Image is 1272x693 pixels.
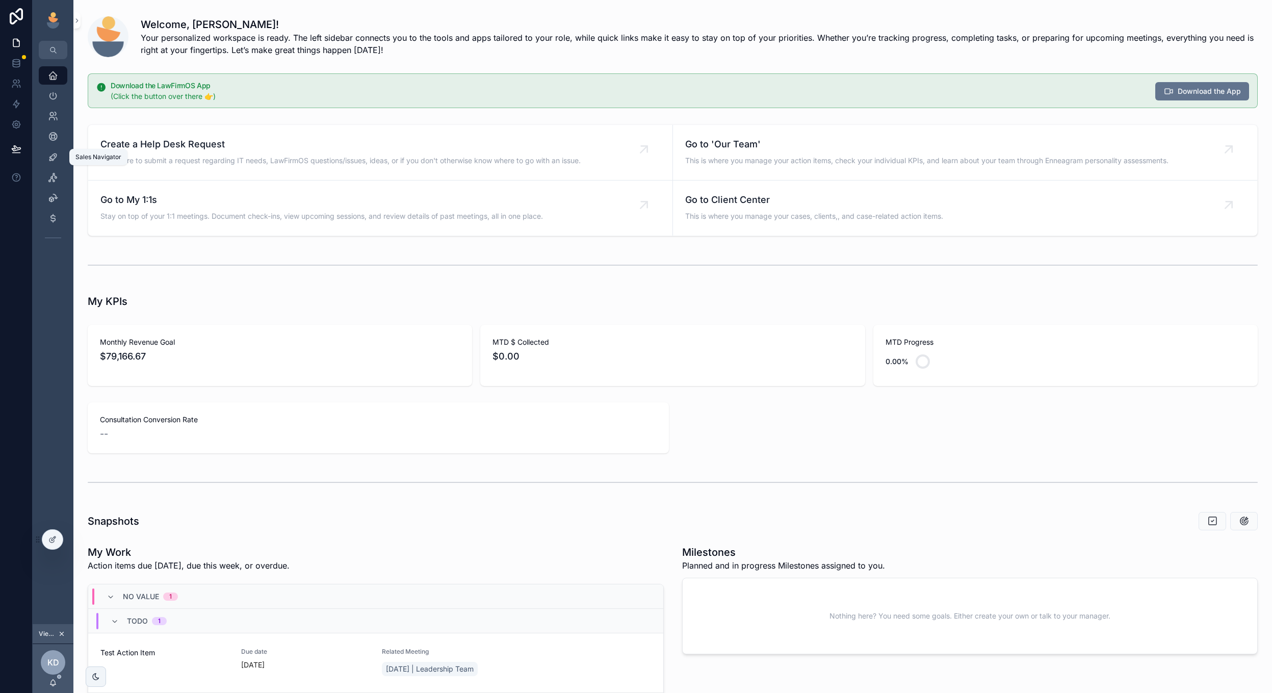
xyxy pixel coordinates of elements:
[382,648,510,656] span: Related Meeting
[100,193,543,207] span: Go to My 1:1s
[100,349,460,364] span: $79,166.67
[100,211,543,221] span: Stay on top of your 1:1 meetings. Document check-ins, view upcoming sessions, and review details ...
[88,294,127,309] h1: My KPIs
[100,415,657,425] span: Consultation Conversion Rate
[111,91,1147,101] div: (Click the button over there 👉)
[492,349,852,364] span: $0.00
[382,662,478,676] a: [DATE] | Leadership Team
[111,82,1147,89] h5: Download the LawFirmOS App
[88,125,673,181] a: Create a Help Desk RequestClick here to submit a request regarding IT needs, LawFirmOS questions/...
[158,617,161,625] div: 1
[685,137,1169,151] span: Go to 'Our Team'
[682,559,885,572] span: Planned and in progress Milestones assigned to you.
[100,648,229,658] span: Test Action Item
[1155,82,1249,100] button: Download the App
[100,337,460,347] span: Monthly Revenue Goal
[1178,86,1241,96] span: Download the App
[88,181,673,236] a: Go to My 1:1sStay on top of your 1:1 meetings. Document check-ins, view upcoming sessions, and re...
[685,156,1169,166] span: This is where you manage your action items, check your individual KPIs, and learn about your team...
[886,337,1245,347] span: MTD Progress
[386,664,474,674] span: [DATE] | Leadership Team
[123,592,159,602] span: No value
[47,656,59,669] span: KD
[141,17,1258,32] h1: Welcome, [PERSON_NAME]!
[88,633,663,693] a: Test Action ItemDue date[DATE]Related Meeting[DATE] | Leadership Team
[127,616,148,626] span: Todo
[886,351,908,372] div: 0.00%
[682,545,885,559] h1: Milestones
[241,660,265,670] p: [DATE]
[241,648,370,656] span: Due date
[39,630,56,638] span: Viewing as [PERSON_NAME]
[673,181,1258,236] a: Go to Client CenterThis is where you manage your cases, clients,, and case-related action items.
[45,12,61,29] img: App logo
[111,92,216,100] span: (Click the button over there 👉)
[100,137,581,151] span: Create a Help Desk Request
[685,211,943,221] span: This is where you manage your cases, clients,, and case-related action items.
[829,611,1110,621] span: Nothing here? You need some goals. Either create your own or talk to your manager.
[88,514,139,528] h1: Snapshots
[169,593,172,601] div: 1
[492,337,852,347] span: MTD $ Collected
[33,59,73,259] div: scrollable content
[100,156,581,166] span: Click here to submit a request regarding IT needs, LawFirmOS questions/issues, ideas, or if you d...
[75,153,121,161] div: Sales Navigator
[673,125,1258,181] a: Go to 'Our Team'This is where you manage your action items, check your individual KPIs, and learn...
[685,193,943,207] span: Go to Client Center
[88,559,290,572] p: Action items due [DATE], due this week, or overdue.
[100,427,108,441] span: --
[141,32,1258,56] span: Your personalized workspace is ready. The left sidebar connects you to the tools and apps tailore...
[88,545,290,559] h1: My Work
